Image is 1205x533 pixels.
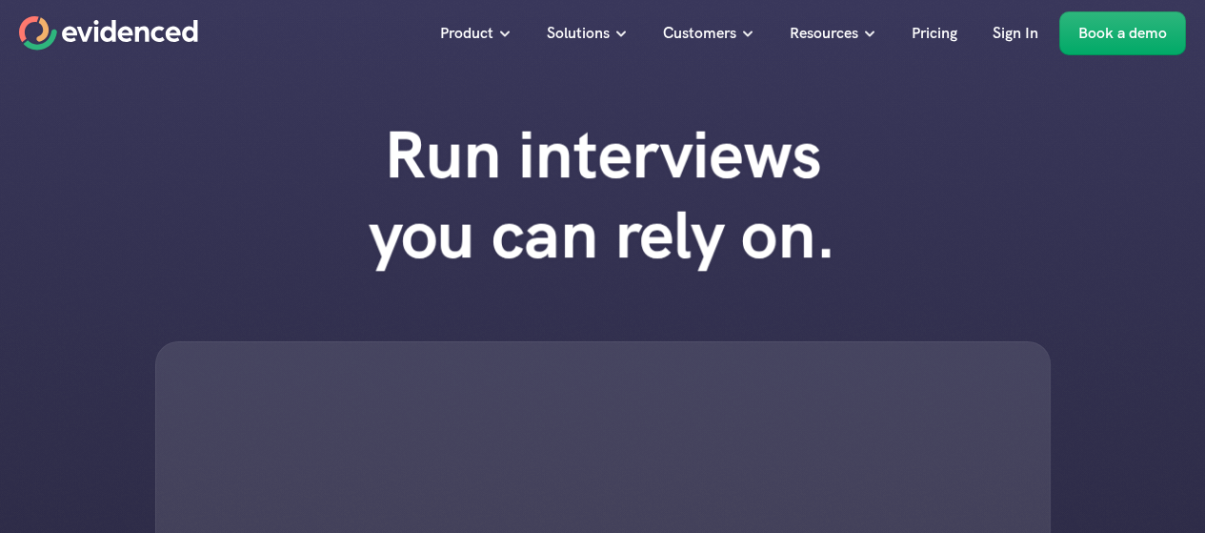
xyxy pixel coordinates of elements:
[331,114,874,275] h1: Run interviews you can rely on.
[897,11,972,55] a: Pricing
[19,16,198,51] a: Home
[912,21,957,46] p: Pricing
[547,21,610,46] p: Solutions
[978,11,1053,55] a: Sign In
[993,21,1038,46] p: Sign In
[790,21,858,46] p: Resources
[1059,11,1186,55] a: Book a demo
[663,21,736,46] p: Customers
[1078,21,1167,46] p: Book a demo
[440,21,493,46] p: Product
